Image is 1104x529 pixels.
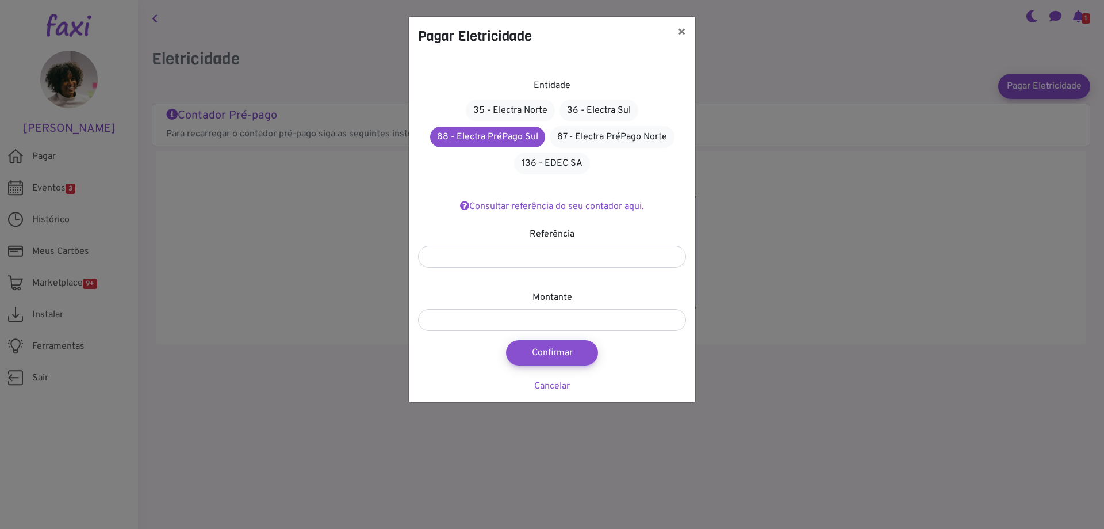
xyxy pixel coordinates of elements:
[668,17,695,49] button: ×
[460,201,644,212] a: Consultar referência do seu contador aqui.
[466,100,555,121] a: 35 - Electra Norte
[532,291,572,305] label: Montante
[534,79,570,93] label: Entidade
[559,100,638,121] a: 36 - Electra Sul
[430,127,545,147] a: 88 - Electra PréPago Sul
[550,126,674,148] a: 87 - Electra PréPago Norte
[514,153,590,174] a: 136 - EDEC SA
[530,227,574,241] label: Referência
[534,380,570,392] a: Cancelar
[418,26,532,47] h4: Pagar Eletricidade
[506,340,598,366] button: Confirmar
